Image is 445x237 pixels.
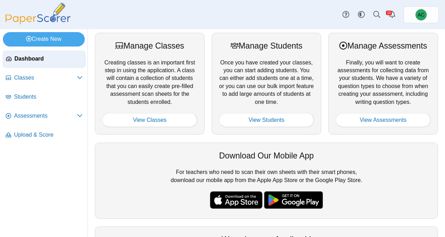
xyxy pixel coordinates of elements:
a: Alerts [385,7,400,23]
a: View Assessments [336,113,431,127]
a: PaperScorer [3,19,73,25]
span: Students [14,93,83,101]
img: google-play-badge.png [264,191,323,209]
div: For teachers who need to scan their own sheets with their smart phones, download our mobile app f... [95,143,438,219]
a: Upload & Score [3,127,85,144]
a: View Classes [102,113,197,127]
div: Manage Students [219,40,314,51]
a: Students [3,89,85,106]
div: Finally, you will want to create assessments for collecting data from your students. We have a va... [328,33,438,135]
div: Creating classes is an important first step in using the application. A class will contain a coll... [95,33,205,135]
div: Manage Classes [102,40,197,51]
img: PaperScorer [3,3,73,24]
a: View Students [219,113,314,127]
a: Dashboard [3,51,85,68]
img: apple-store-badge.svg [210,191,263,209]
a: Assessments [3,108,85,125]
a: Create New [3,32,85,46]
span: Classes [14,74,77,82]
a: Andrew Christman [404,6,439,23]
a: Classes [3,70,85,87]
div: Download Our Mobile App [102,150,431,161]
span: Andrew Christman [415,9,427,20]
div: Once you have created your classes, you can start adding students. You can either add students on... [212,33,321,135]
span: Upload & Score [14,131,83,139]
span: Andrew Christman [418,12,424,17]
div: Manage Assessments [336,40,431,51]
span: Assessments [14,112,77,120]
span: Dashboard [14,55,82,63]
